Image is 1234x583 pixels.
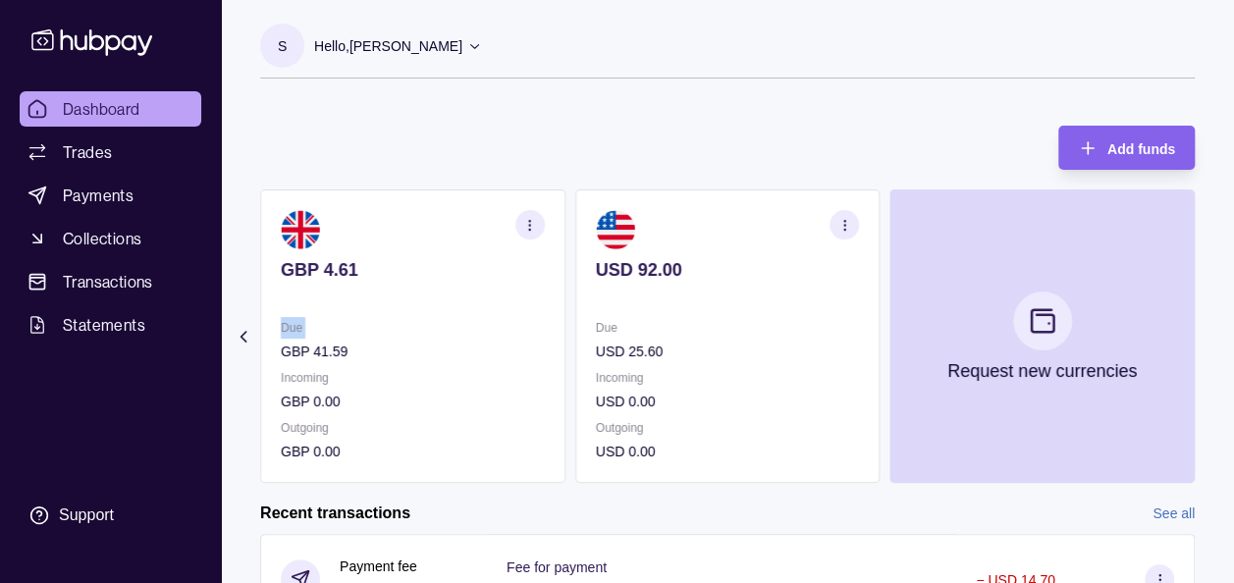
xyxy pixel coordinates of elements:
[281,391,545,412] p: GBP 0.00
[20,221,201,256] a: Collections
[281,367,545,389] p: Incoming
[596,391,860,412] p: USD 0.00
[507,559,607,575] p: Fee for payment
[20,134,201,170] a: Trades
[63,184,134,207] span: Payments
[596,417,860,439] p: Outgoing
[20,264,201,299] a: Transactions
[889,189,1195,483] button: Request new currencies
[63,313,145,337] span: Statements
[281,317,545,339] p: Due
[281,341,545,362] p: GBP 41.59
[63,227,141,250] span: Collections
[20,307,201,343] a: Statements
[20,178,201,213] a: Payments
[1058,126,1195,170] button: Add funds
[278,35,287,57] p: S
[281,210,320,249] img: gb
[63,140,112,164] span: Trades
[1107,141,1175,157] span: Add funds
[281,417,545,439] p: Outgoing
[340,556,417,577] p: Payment fee
[281,259,545,281] p: GBP 4.61
[947,360,1137,382] p: Request new currencies
[63,270,153,293] span: Transactions
[260,503,410,524] h2: Recent transactions
[63,97,140,121] span: Dashboard
[596,367,860,389] p: Incoming
[1153,503,1195,524] a: See all
[596,441,860,462] p: USD 0.00
[596,210,635,249] img: us
[281,441,545,462] p: GBP 0.00
[20,495,201,536] a: Support
[59,504,114,526] div: Support
[314,35,462,57] p: Hello, [PERSON_NAME]
[20,91,201,127] a: Dashboard
[596,259,860,281] p: USD 92.00
[596,317,860,339] p: Due
[596,341,860,362] p: USD 25.60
